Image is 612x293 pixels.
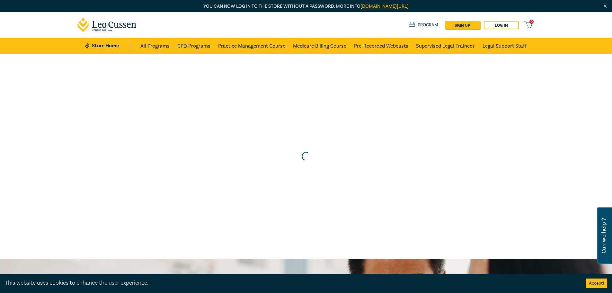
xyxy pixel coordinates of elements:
[360,3,409,9] a: [DOMAIN_NAME][URL]
[416,38,475,54] a: Supervised Legal Trainees
[445,21,480,29] a: sign up
[601,211,607,260] span: Can we help ?
[140,38,170,54] a: All Programs
[354,38,408,54] a: Pre-Recorded Webcasts
[602,4,608,9] img: Close
[293,38,346,54] a: Medicare Billing Course
[177,38,210,54] a: CPD Programs
[529,20,534,24] span: 0
[409,22,439,29] a: Program
[586,279,607,288] button: Accept cookies
[85,42,130,49] a: Store Home
[218,38,285,54] a: Practice Management Course
[77,3,535,10] p: You can now log in to the store without a password. More info
[5,279,576,287] div: This website uses cookies to enhance the user experience.
[484,21,519,29] a: Log in
[483,38,527,54] a: Legal Support Staff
